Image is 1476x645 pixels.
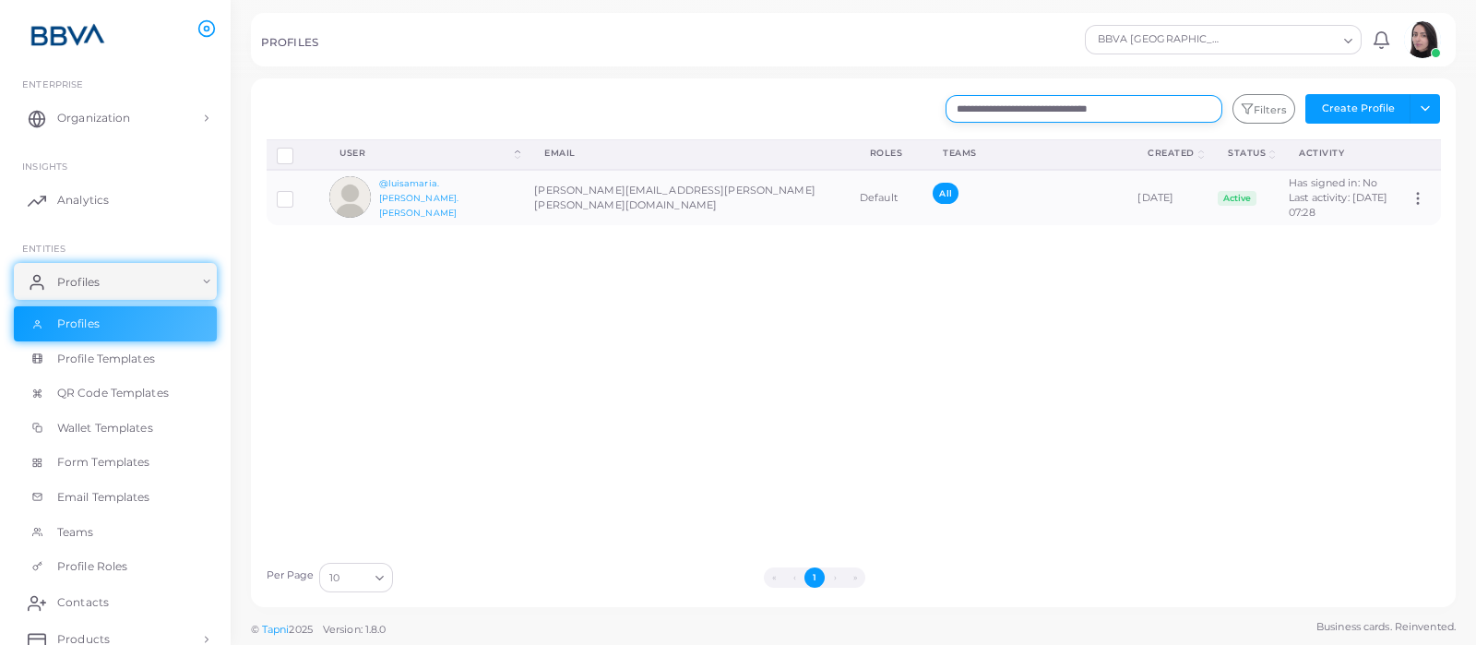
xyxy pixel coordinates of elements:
span: Business cards. Reinvented. [1316,619,1456,635]
span: Active [1218,191,1256,206]
span: Version: 1.8.0 [323,623,387,636]
a: Teams [14,515,217,550]
th: Action [1399,139,1440,170]
button: Filters [1232,94,1295,124]
span: Has signed in: No [1289,176,1377,189]
span: © [251,622,386,638]
a: Email Templates [14,480,217,515]
button: Go to page 1 [804,567,825,588]
img: avatar [329,176,371,218]
td: [DATE] [1127,170,1208,225]
td: Default [850,170,923,225]
span: ENTITIES [22,243,65,254]
div: Search for option [1085,25,1362,54]
ul: Pagination [398,567,1232,588]
span: Profiles [57,316,100,332]
span: Enterprise [22,78,83,90]
img: logo [17,18,119,52]
a: Form Templates [14,445,217,480]
span: Analytics [57,192,109,209]
a: Organization [14,100,217,137]
span: QR Code Templates [57,385,169,401]
a: QR Code Templates [14,376,217,411]
span: Teams [57,524,94,541]
span: Profiles [57,274,100,291]
button: Create Profile [1305,94,1411,124]
span: 2025 [289,622,312,638]
a: Profile Templates [14,341,217,376]
a: Contacts [14,584,217,621]
label: Per Page [267,568,315,583]
a: Tapni [262,623,290,636]
a: Analytics [14,182,217,219]
div: Search for option [319,563,393,592]
span: BBVA [GEOGRAPHIC_DATA] [1095,30,1229,49]
a: Profile Roles [14,549,217,584]
span: Wallet Templates [57,420,153,436]
div: activity [1299,147,1379,160]
span: Contacts [57,594,109,611]
div: Status [1228,147,1266,160]
div: Teams [943,147,1107,160]
span: INSIGHTS [22,161,67,172]
th: Row-selection [267,139,320,170]
div: Email [544,147,829,160]
a: @luisamaria.[PERSON_NAME].[PERSON_NAME] [379,178,459,218]
img: avatar [1404,21,1441,58]
div: User [339,147,511,160]
h5: PROFILES [261,36,318,49]
a: Profiles [14,306,217,341]
span: Last activity: [DATE] 07:28 [1289,191,1387,219]
a: avatar [1399,21,1446,58]
div: Roles [870,147,903,160]
span: Form Templates [57,454,150,471]
span: Profile Templates [57,351,155,367]
td: [PERSON_NAME][EMAIL_ADDRESS][PERSON_NAME][PERSON_NAME][DOMAIN_NAME] [524,170,850,225]
a: Profiles [14,263,217,300]
span: 10 [329,568,339,588]
span: Profile Roles [57,558,127,575]
div: Created [1148,147,1195,160]
span: Email Templates [57,489,150,506]
a: Wallet Templates [14,411,217,446]
span: All [933,183,958,204]
input: Search for option [341,567,368,588]
span: Organization [57,110,130,126]
input: Search for option [1231,30,1337,50]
